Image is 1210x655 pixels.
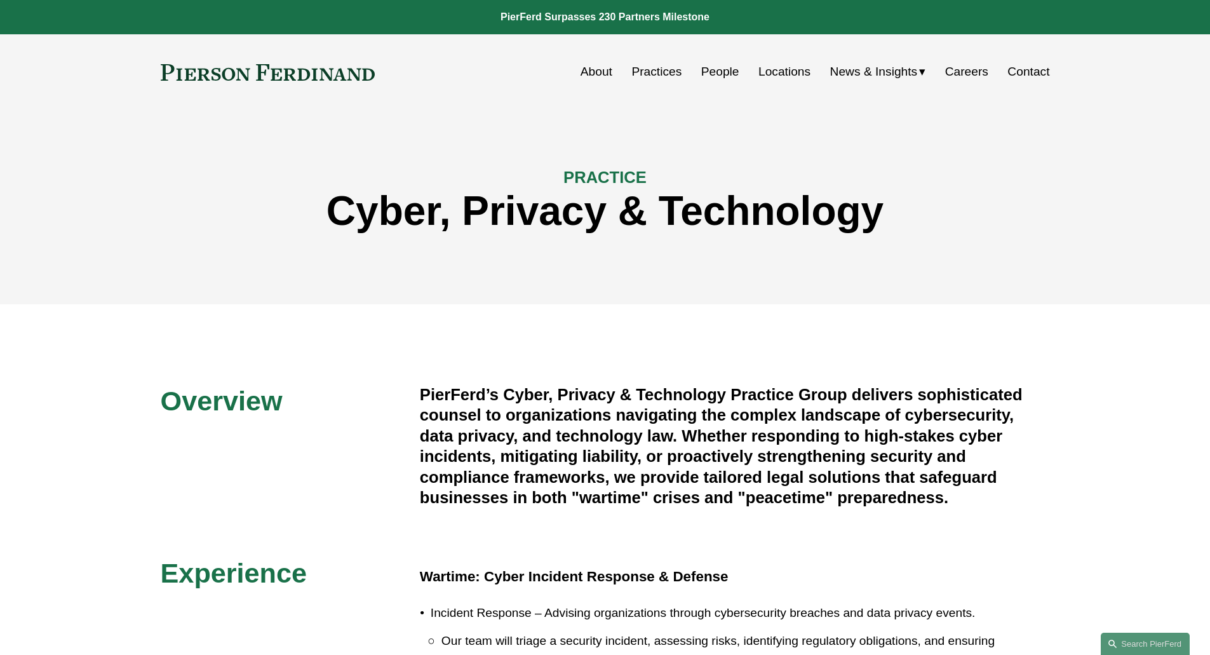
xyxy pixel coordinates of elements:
h1: Cyber, Privacy & Technology [161,188,1050,234]
strong: Wartime: Cyber Incident Response & Defense [420,569,729,584]
span: News & Insights [830,61,918,83]
a: Practices [631,60,682,84]
span: Overview [161,386,283,416]
span: PRACTICE [563,168,647,186]
a: Contact [1007,60,1049,84]
p: Incident Response – Advising organizations through cybersecurity breaches and data privacy events. [431,602,1050,625]
a: Locations [758,60,810,84]
a: People [701,60,739,84]
span: Experience [161,558,307,588]
a: folder dropdown [830,60,926,84]
h4: PierFerd’s Cyber, Privacy & Technology Practice Group delivers sophisticated counsel to organizat... [420,384,1050,508]
a: Search this site [1101,633,1190,655]
a: About [581,60,612,84]
a: Careers [945,60,988,84]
